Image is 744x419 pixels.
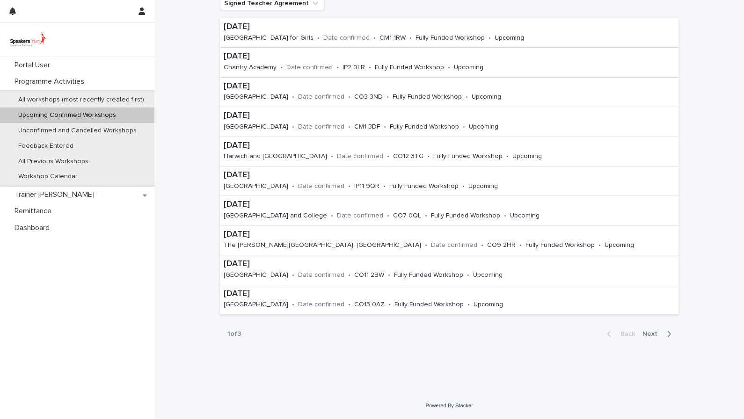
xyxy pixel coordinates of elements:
[448,64,450,72] p: •
[220,285,678,315] a: [DATE][GEOGRAPHIC_DATA]•Date confirmed•CO13 0AZ•Fully Funded Workshop•Upcoming
[336,64,339,72] p: •
[292,301,294,309] p: •
[393,93,462,101] p: Fully Funded Workshop
[463,123,465,131] p: •
[220,166,678,196] a: [DATE][GEOGRAPHIC_DATA]•Date confirmed•IP11 9QR•Fully Funded Workshop•Upcoming
[224,141,568,151] p: [DATE]
[474,301,503,309] p: Upcoming
[317,34,320,42] p: •
[220,78,678,107] a: [DATE][GEOGRAPHIC_DATA]•Date confirmed•CO3 3ND•Fully Funded Workshop•Upcoming
[286,64,333,72] p: Date confirmed
[605,241,634,249] p: Upcoming
[373,34,376,42] p: •
[409,34,412,42] p: •
[599,330,639,338] button: Back
[331,152,333,160] p: •
[224,64,277,72] p: Chantry Academy
[337,152,383,160] p: Date confirmed
[220,196,678,225] a: [DATE][GEOGRAPHIC_DATA] and College•Date confirmed•CO7 0QL•Fully Funded Workshop•Upcoming
[390,123,459,131] p: Fully Funded Workshop
[11,96,152,104] p: All workshops (most recently created first)
[224,111,525,121] p: [DATE]
[354,123,380,131] p: CM1 3DF
[462,182,465,190] p: •
[224,182,288,190] p: [GEOGRAPHIC_DATA]
[425,212,427,220] p: •
[389,182,459,190] p: Fully Funded Workshop
[495,34,524,42] p: Upcoming
[7,30,49,49] img: UVamC7uQTJC0k9vuxGLS
[473,271,503,279] p: Upcoming
[11,61,58,70] p: Portal User
[375,64,444,72] p: Fully Funded Workshop
[454,64,483,72] p: Upcoming
[292,123,294,131] p: •
[224,81,527,92] p: [DATE]
[387,212,389,220] p: •
[331,212,333,220] p: •
[224,123,288,131] p: [GEOGRAPHIC_DATA]
[354,93,383,101] p: CO3 3ND
[354,301,385,309] p: CO13 0AZ
[416,34,485,42] p: Fully Funded Workshop
[220,137,678,166] a: [DATE]Harwich and [GEOGRAPHIC_DATA]•Date confirmed•CO12 3TG•Fully Funded Workshop•Upcoming
[224,259,529,269] p: [DATE]
[642,331,663,337] span: Next
[639,330,678,338] button: Next
[467,301,470,309] p: •
[348,271,350,279] p: •
[11,224,57,232] p: Dashboard
[354,182,379,190] p: IP11 9QR
[519,241,522,249] p: •
[292,271,294,279] p: •
[383,182,386,190] p: •
[487,241,516,249] p: CO9 2HR
[292,93,294,101] p: •
[323,34,370,42] p: Date confirmed
[224,34,314,42] p: [GEOGRAPHIC_DATA] for Girls
[525,241,595,249] p: Fully Funded Workshop
[298,271,344,279] p: Date confirmed
[598,241,601,249] p: •
[388,271,390,279] p: •
[224,230,660,240] p: [DATE]
[369,64,371,72] p: •
[348,123,350,131] p: •
[220,107,678,137] a: [DATE][GEOGRAPHIC_DATA]•Date confirmed•CM1 3DF•Fully Funded Workshop•Upcoming
[467,271,469,279] p: •
[224,93,288,101] p: [GEOGRAPHIC_DATA]
[224,22,550,32] p: [DATE]
[384,123,386,131] p: •
[354,271,384,279] p: CO11 2BW
[11,111,124,119] p: Upcoming Confirmed Workshops
[466,93,468,101] p: •
[387,152,389,160] p: •
[468,182,498,190] p: Upcoming
[224,241,421,249] p: The [PERSON_NAME][GEOGRAPHIC_DATA], [GEOGRAPHIC_DATA]
[615,331,635,337] span: Back
[348,182,350,190] p: •
[280,64,283,72] p: •
[11,158,96,166] p: All Previous Workshops
[504,212,506,220] p: •
[11,173,85,181] p: Workshop Calendar
[348,301,350,309] p: •
[425,403,473,408] a: Powered By Stacker
[11,77,92,86] p: Programme Activities
[388,301,391,309] p: •
[224,170,524,181] p: [DATE]
[387,93,389,101] p: •
[512,152,542,160] p: Upcoming
[298,93,344,101] p: Date confirmed
[224,289,529,299] p: [DATE]
[489,34,491,42] p: •
[298,301,344,309] p: Date confirmed
[220,323,248,346] p: 1 of 3
[224,200,566,210] p: [DATE]
[11,142,81,150] p: Feedback Entered
[431,241,477,249] p: Date confirmed
[393,152,423,160] p: CO12 3TG
[11,127,144,135] p: Unconfirmed and Cancelled Workshops
[394,271,463,279] p: Fully Funded Workshop
[224,51,510,62] p: [DATE]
